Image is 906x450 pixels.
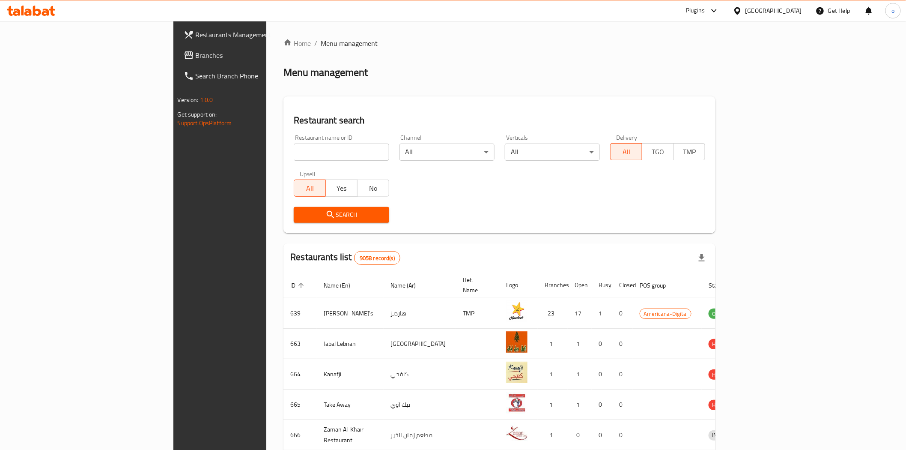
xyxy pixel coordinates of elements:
td: كنفجي [384,359,456,390]
input: Search for restaurant name or ID.. [294,144,389,161]
span: POS group [640,280,677,291]
td: 1 [538,390,568,420]
th: Open [568,272,592,298]
span: All [614,146,639,158]
button: Yes [325,180,358,197]
button: TGO [642,143,674,160]
div: All [505,144,600,161]
span: HIDDEN [709,339,734,349]
td: 0 [592,359,612,390]
div: Export file [691,248,712,268]
div: [GEOGRAPHIC_DATA] [745,6,802,15]
div: Plugins [686,6,705,16]
span: TGO [646,146,671,158]
td: [PERSON_NAME]'s [317,298,384,329]
button: No [357,180,389,197]
span: Menu management [321,38,378,48]
span: Ref. Name [463,275,489,295]
img: Hardee's [506,301,528,322]
td: 1 [538,329,568,359]
a: Support.OpsPlatform [178,117,232,129]
h2: Restaurant search [294,114,705,127]
td: هارديز [384,298,456,329]
td: تيك آوي [384,390,456,420]
td: Kanafji [317,359,384,390]
button: TMP [674,143,706,160]
td: 1 [538,359,568,390]
span: INACTIVE [709,430,738,440]
td: 0 [612,359,633,390]
td: 1 [568,329,592,359]
button: Search [294,207,389,223]
span: OPEN [709,309,730,319]
h2: Menu management [283,66,368,79]
nav: breadcrumb [283,38,715,48]
td: Take Away [317,390,384,420]
span: 1.0.0 [200,94,213,105]
span: HIDDEN [709,400,734,410]
td: 17 [568,298,592,329]
span: Yes [329,182,354,195]
div: HIDDEN [709,369,734,380]
span: HIDDEN [709,370,734,380]
th: Branches [538,272,568,298]
td: 1 [568,359,592,390]
span: Version: [178,94,199,105]
div: OPEN [709,309,730,319]
span: No [361,182,386,195]
td: 1 [592,298,612,329]
div: Total records count [354,251,400,265]
label: Upsell [300,171,316,177]
td: [GEOGRAPHIC_DATA] [384,329,456,359]
div: HIDDEN [709,400,734,410]
a: Branches [177,45,325,66]
img: Zaman Al-Khair Restaurant [506,423,528,444]
th: Logo [499,272,538,298]
span: Restaurants Management [196,30,318,40]
td: 0 [612,329,633,359]
th: Closed [612,272,633,298]
span: Americana-Digital [640,309,691,319]
span: ID [290,280,307,291]
td: 0 [592,390,612,420]
button: All [294,180,326,197]
a: Search Branch Phone [177,66,325,86]
td: 0 [612,390,633,420]
td: 0 [612,298,633,329]
button: All [610,143,642,160]
span: Branches [196,50,318,60]
td: Jabal Lebnan [317,329,384,359]
span: All [298,182,322,195]
td: TMP [456,298,499,329]
img: Take Away [506,392,528,414]
span: o [891,6,894,15]
th: Busy [592,272,612,298]
img: Jabal Lebnan [506,331,528,353]
span: Search Branch Phone [196,71,318,81]
span: Status [709,280,736,291]
span: Get support on: [178,109,217,120]
span: Name (Ar) [390,280,427,291]
h2: Restaurants list [290,251,400,265]
a: Restaurants Management [177,24,325,45]
div: All [399,144,495,161]
td: 0 [592,329,612,359]
img: Kanafji [506,362,528,383]
td: 1 [568,390,592,420]
label: Delivery [616,135,638,141]
span: 9058 record(s) [355,254,400,262]
td: 23 [538,298,568,329]
span: TMP [677,146,702,158]
span: Search [301,210,382,220]
span: Name (En) [324,280,361,291]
